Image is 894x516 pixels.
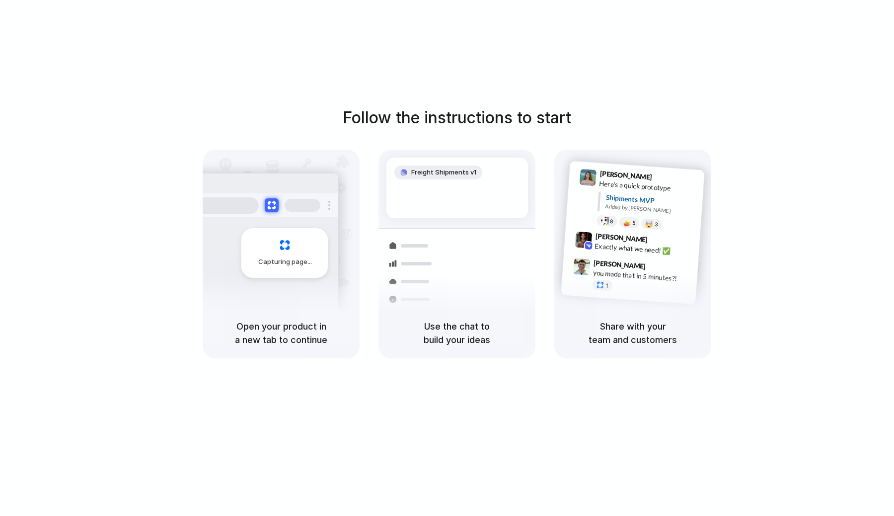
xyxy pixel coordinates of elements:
[655,173,675,185] span: 9:41 AM
[594,258,646,272] span: [PERSON_NAME]
[649,262,669,274] span: 9:47 AM
[599,168,652,182] span: [PERSON_NAME]
[605,202,696,217] div: Added by [PERSON_NAME]
[566,320,699,346] h5: Share with your team and customers
[215,320,348,346] h5: Open your product in a new tab to continue
[390,320,523,346] h5: Use the chat to build your ideas
[655,222,658,227] span: 3
[645,220,654,228] div: 🤯
[610,219,613,224] span: 8
[411,168,476,177] span: Freight Shipments v1
[595,241,694,258] div: Exactly what we need! ✅
[605,192,697,209] div: Shipments MVP
[343,106,571,130] h1: Follow the instructions to start
[605,283,609,288] span: 1
[593,267,692,284] div: you made that in 5 minutes?!
[595,231,648,245] span: [PERSON_NAME]
[651,235,671,247] span: 9:42 AM
[258,257,313,267] span: Capturing page
[599,178,698,195] div: Here's a quick prototype
[632,220,636,226] span: 5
